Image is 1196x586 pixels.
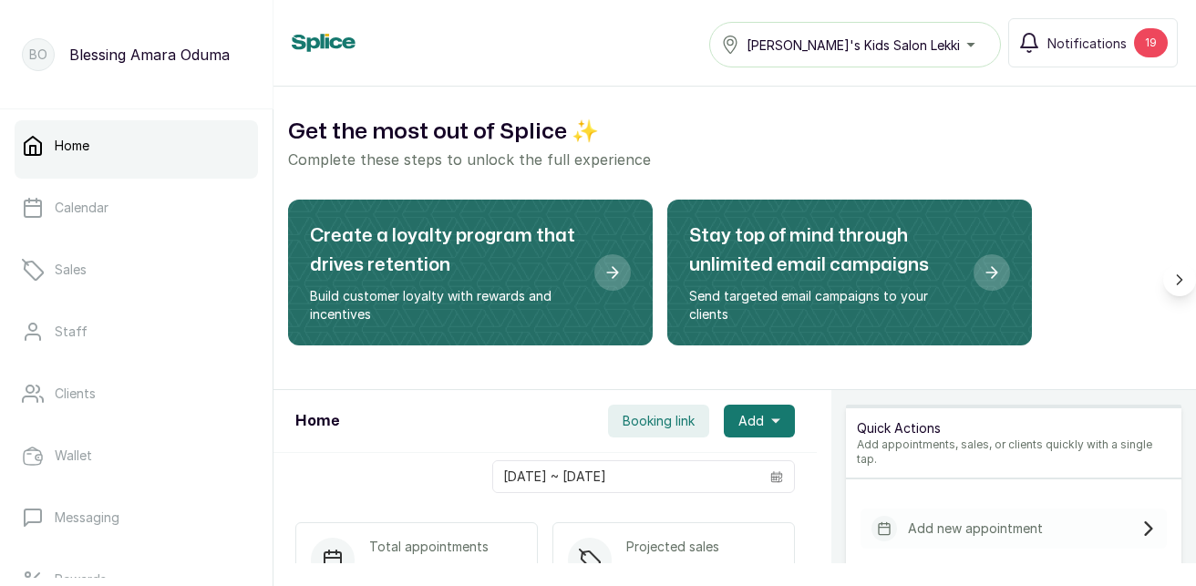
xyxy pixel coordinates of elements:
p: Clients [55,385,96,403]
input: Select date [493,461,759,492]
p: Total appointments [369,538,489,556]
p: Calendar [55,199,108,217]
h2: Stay top of mind through unlimited email campaigns [689,221,959,280]
p: Home [55,137,89,155]
a: Calendar [15,182,258,233]
button: Booking link [608,405,709,437]
div: Stay top of mind through unlimited email campaigns [667,200,1032,345]
p: Wallet [55,447,92,465]
a: Sales [15,244,258,295]
p: Build customer loyalty with rewards and incentives [310,287,580,324]
span: Booking link [623,412,695,430]
h2: Get the most out of Splice ✨ [288,116,1181,149]
div: 19 [1134,28,1168,57]
p: Blessing Amara Oduma [69,44,230,66]
a: Clients [15,368,258,419]
span: Add [738,412,764,430]
span: Notifications [1047,34,1127,53]
p: Complete these steps to unlock the full experience [288,149,1181,170]
p: Add new appointment [908,519,1043,538]
p: Projected sales [626,538,742,556]
button: Notifications19 [1008,18,1178,67]
svg: calendar [770,470,783,483]
a: Home [15,120,258,171]
p: Quick Actions [857,419,1170,437]
p: Send targeted email campaigns to your clients [689,287,959,324]
button: Scroll right [1163,263,1196,296]
h1: Home [295,410,339,432]
p: Staff [55,323,88,341]
a: Wallet [15,430,258,481]
p: Sales [55,261,87,279]
p: Add appointments, sales, or clients quickly with a single tap. [857,437,1170,467]
button: Add [724,405,795,437]
span: [PERSON_NAME]'s Kids Salon Lekki [747,36,960,55]
a: Messaging [15,492,258,543]
div: Create a loyalty program that drives retention [288,200,653,345]
h2: Create a loyalty program that drives retention [310,221,580,280]
p: Messaging [55,509,119,527]
p: BO [29,46,47,64]
button: [PERSON_NAME]'s Kids Salon Lekki [709,22,1001,67]
a: Staff [15,306,258,357]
